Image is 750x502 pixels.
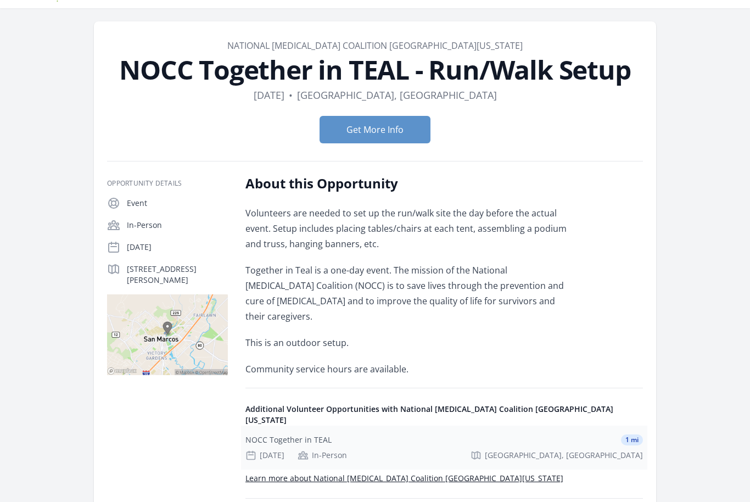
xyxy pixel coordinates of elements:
p: Volunteers are needed to set up the run/walk site the day before the actual event. Setup includes... [245,206,567,252]
h1: NOCC Together in TEAL - Run/Walk Setup [107,57,643,83]
img: Map [107,295,228,376]
div: In-Person [298,450,347,461]
p: Event [127,198,228,209]
a: NOCC Together in TEAL 1 mi [DATE] In-Person [GEOGRAPHIC_DATA], [GEOGRAPHIC_DATA] [241,426,647,470]
a: Learn more about National [MEDICAL_DATA] Coalition [GEOGRAPHIC_DATA][US_STATE] [245,473,563,484]
div: • [289,88,293,103]
p: Together in Teal is a one-day event. The mission of the National [MEDICAL_DATA] Coalition (NOCC) ... [245,263,567,325]
p: [DATE] [127,242,228,253]
p: This is an outdoor setup. [245,336,567,351]
p: [STREET_ADDRESS][PERSON_NAME] [127,264,228,286]
button: Get More Info [320,116,430,144]
span: 1 mi [621,435,643,446]
span: [GEOGRAPHIC_DATA], [GEOGRAPHIC_DATA] [485,450,643,461]
h3: Opportunity Details [107,180,228,188]
h2: About this Opportunity [245,175,567,193]
dd: [DATE] [254,88,284,103]
p: Community service hours are available. [245,362,567,377]
div: NOCC Together in TEAL [245,435,332,446]
h4: Additional Volunteer Opportunities with National [MEDICAL_DATA] Coalition [GEOGRAPHIC_DATA][US_ST... [245,404,643,426]
dd: [GEOGRAPHIC_DATA], [GEOGRAPHIC_DATA] [297,88,497,103]
a: National [MEDICAL_DATA] Coalition [GEOGRAPHIC_DATA][US_STATE] [227,40,523,52]
div: [DATE] [245,450,284,461]
p: In-Person [127,220,228,231]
